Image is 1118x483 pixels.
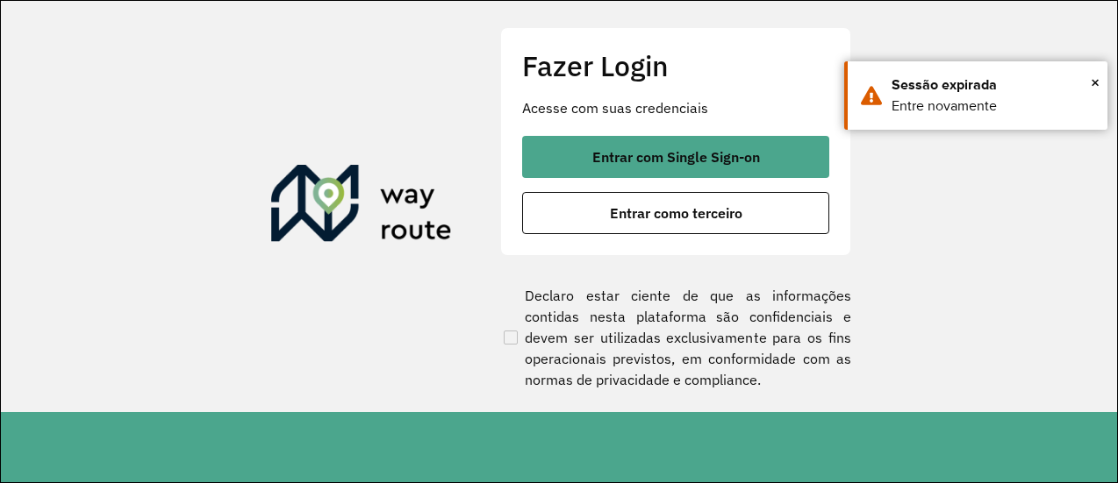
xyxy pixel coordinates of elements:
p: Acesse com suas credenciais [522,97,829,118]
div: Sessão expirada [892,75,1094,96]
span: Entrar como terceiro [610,206,742,220]
div: Entre novamente [892,96,1094,117]
label: Declaro estar ciente de que as informações contidas nesta plataforma são confidenciais e devem se... [500,285,851,390]
h2: Fazer Login [522,49,829,82]
span: Entrar com Single Sign-on [592,150,760,164]
button: button [522,192,829,234]
button: button [522,136,829,178]
span: × [1091,69,1100,96]
button: Close [1091,69,1100,96]
img: Roteirizador AmbevTech [271,165,452,249]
